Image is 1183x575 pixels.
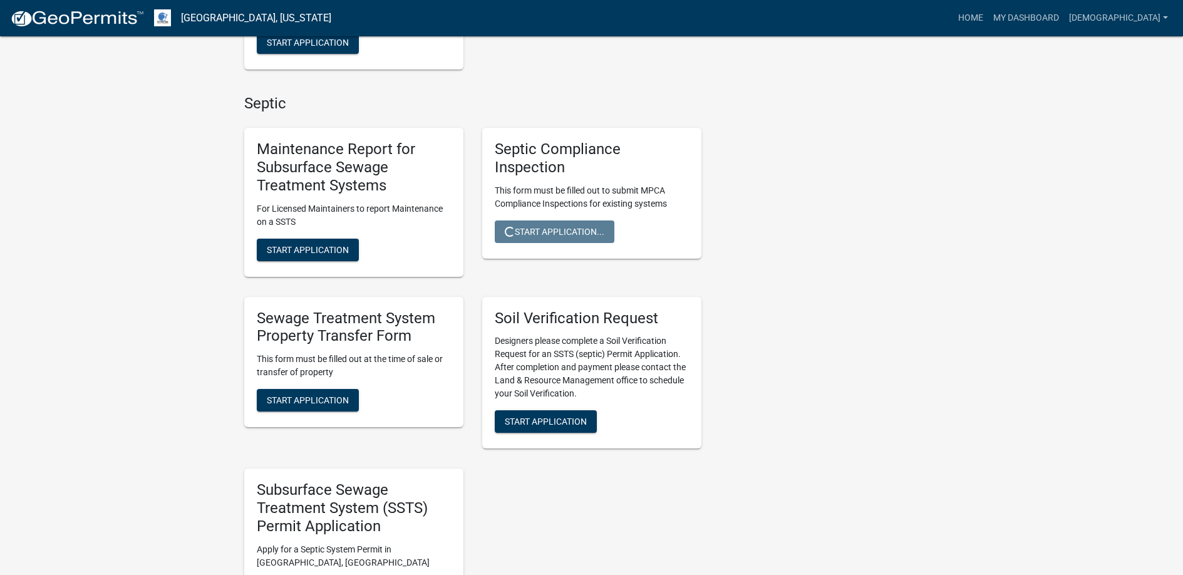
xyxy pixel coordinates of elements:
[267,38,349,48] span: Start Application
[267,395,349,405] span: Start Application
[257,31,359,54] button: Start Application
[257,309,451,346] h5: Sewage Treatment System Property Transfer Form
[495,140,689,177] h5: Septic Compliance Inspection
[495,220,614,243] button: Start Application...
[495,309,689,328] h5: Soil Verification Request
[257,389,359,412] button: Start Application
[267,244,349,254] span: Start Application
[495,410,597,433] button: Start Application
[257,202,451,229] p: For Licensed Maintainers to report Maintenance on a SSTS
[505,417,587,427] span: Start Application
[257,481,451,535] h5: Subsurface Sewage Treatment System (SSTS) Permit Application
[495,334,689,400] p: Designers please complete a Soil Verification Request for an SSTS (septic) Permit Application. Af...
[495,184,689,210] p: This form must be filled out to submit MPCA Compliance Inspections for existing systems
[1064,6,1173,30] a: [DEMOGRAPHIC_DATA]
[244,95,701,113] h4: Septic
[257,353,451,379] p: This form must be filled out at the time of sale or transfer of property
[988,6,1064,30] a: My Dashboard
[257,239,359,261] button: Start Application
[257,140,451,194] h5: Maintenance Report for Subsurface Sewage Treatment Systems
[505,226,604,236] span: Start Application...
[181,8,331,29] a: [GEOGRAPHIC_DATA], [US_STATE]
[154,9,171,26] img: Otter Tail County, Minnesota
[257,543,451,569] p: Apply for a Septic System Permit in [GEOGRAPHIC_DATA], [GEOGRAPHIC_DATA]
[953,6,988,30] a: Home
